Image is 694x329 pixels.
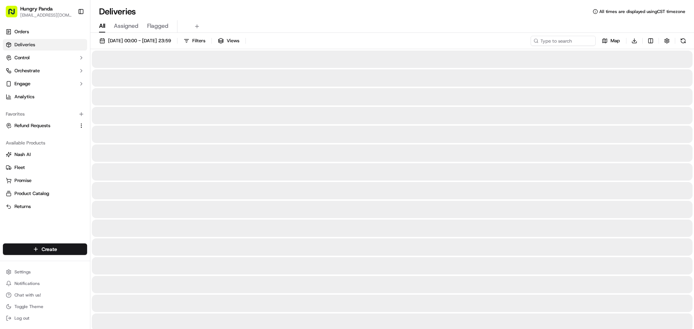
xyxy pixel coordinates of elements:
button: Promise [3,175,87,186]
a: Returns [6,203,84,210]
span: Chat with us! [14,292,41,298]
button: Refresh [678,36,688,46]
span: Analytics [14,94,34,100]
button: Filters [180,36,209,46]
h1: Deliveries [99,6,136,17]
span: Returns [14,203,31,210]
button: Notifications [3,278,87,289]
span: Filters [192,38,205,44]
button: Views [215,36,243,46]
button: [DATE] 00:00 - [DATE] 23:59 [96,36,174,46]
button: Settings [3,267,87,277]
span: Log out [14,315,29,321]
button: Toggle Theme [3,302,87,312]
span: Engage [14,81,30,87]
a: Orders [3,26,87,38]
button: Nash AI [3,149,87,160]
span: Deliveries [14,42,35,48]
a: Nash AI [6,151,84,158]
a: Product Catalog [6,190,84,197]
span: Toggle Theme [14,304,43,309]
span: Control [14,55,30,61]
span: Notifications [14,281,40,286]
span: Orders [14,29,29,35]
span: All times are displayed using CST timezone [599,9,685,14]
button: Refund Requests [3,120,87,131]
span: Flagged [147,22,168,30]
input: Type to search [531,36,596,46]
button: Control [3,52,87,64]
span: Views [227,38,239,44]
a: Analytics [3,91,87,103]
button: Hungry Panda [20,5,53,12]
span: Promise [14,177,31,184]
a: Refund Requests [6,122,76,129]
span: Assigned [114,22,138,30]
a: Fleet [6,164,84,171]
button: Hungry Panda[EMAIL_ADDRESS][DOMAIN_NAME] [3,3,75,20]
button: Log out [3,313,87,323]
button: Product Catalog [3,188,87,199]
span: Fleet [14,164,25,171]
div: Favorites [3,108,87,120]
span: [DATE] 00:00 - [DATE] 23:59 [108,38,171,44]
span: Orchestrate [14,68,40,74]
button: Map [599,36,623,46]
span: Product Catalog [14,190,49,197]
div: Available Products [3,137,87,149]
span: Create [42,246,57,253]
span: Nash AI [14,151,31,158]
button: Engage [3,78,87,90]
span: All [99,22,105,30]
a: Deliveries [3,39,87,51]
span: Settings [14,269,31,275]
button: [EMAIL_ADDRESS][DOMAIN_NAME] [20,12,72,18]
a: Promise [6,177,84,184]
button: Create [3,243,87,255]
button: Orchestrate [3,65,87,77]
button: Returns [3,201,87,212]
button: Fleet [3,162,87,173]
span: Map [611,38,620,44]
span: Refund Requests [14,122,50,129]
button: Chat with us! [3,290,87,300]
